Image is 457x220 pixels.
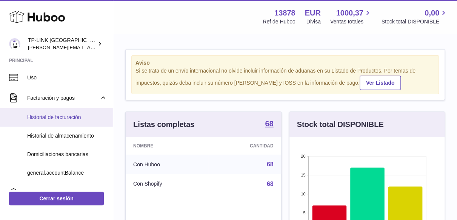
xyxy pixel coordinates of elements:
[27,132,107,139] span: Historial de almacenamiento
[135,59,435,67] strong: Aviso
[336,8,363,18] span: 1000,37
[263,18,295,25] div: Ref de Huboo
[330,8,372,25] a: 1000,37 Ventas totales
[27,189,107,196] span: Incidencias
[382,8,448,25] a: 0,00 Stock total DISPONIBLE
[274,8,295,18] strong: 13878
[301,192,305,196] text: 10
[9,192,104,205] a: Cerrar sesión
[265,120,273,127] strong: 68
[297,119,384,130] h3: Stock total DISPONIBLE
[126,155,208,174] td: Con Huboo
[303,211,305,215] text: 5
[27,95,99,102] span: Facturación y pagos
[267,181,274,187] a: 68
[27,114,107,121] span: Historial de facturación
[27,151,107,158] span: Domiciliaciones bancarias
[28,44,151,50] span: [PERSON_NAME][EMAIL_ADDRESS][DOMAIN_NAME]
[27,74,107,81] span: Uso
[301,154,305,158] text: 20
[126,174,208,194] td: Con Shopify
[27,169,107,177] span: general.accountBalance
[126,137,208,155] th: Nombre
[301,173,305,177] text: 15
[360,76,401,90] a: Ver Listado
[382,18,448,25] span: Stock total DISPONIBLE
[135,67,435,90] div: Si se trata de un envío internacional no olvide incluir información de aduanas en su Listado de P...
[306,18,321,25] div: Divisa
[133,119,194,130] h3: Listas completas
[425,8,439,18] span: 0,00
[28,37,96,51] div: TP-LINK [GEOGRAPHIC_DATA], SOCIEDAD LIMITADA
[265,120,273,129] a: 68
[267,161,274,167] a: 68
[305,8,321,18] strong: EUR
[330,18,372,25] span: Ventas totales
[208,137,281,155] th: Cantidad
[9,38,20,50] img: celia.yan@tp-link.com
